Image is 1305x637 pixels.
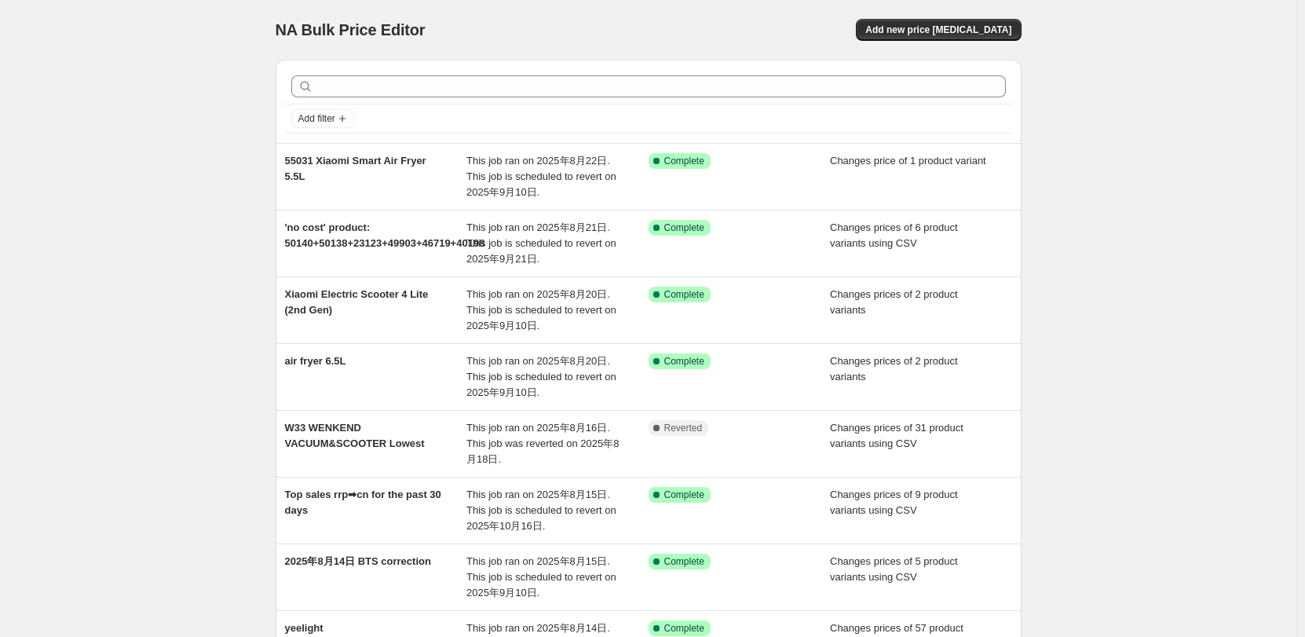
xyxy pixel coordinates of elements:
[285,288,429,316] span: Xiaomi Electric Scooter 4 Lite (2nd Gen)
[285,555,431,567] span: 2025年8月14日 BTS correction
[466,221,616,265] span: This job ran on 2025年8月21日. This job is scheduled to revert on 2025年9月21日.
[664,422,703,434] span: Reverted
[291,109,354,128] button: Add filter
[664,355,704,368] span: Complete
[830,355,958,383] span: Changes prices of 2 product variants
[466,155,616,198] span: This job ran on 2025年8月22日. This job is scheduled to revert on 2025年9月10日.
[830,288,958,316] span: Changes prices of 2 product variants
[466,355,616,398] span: This job ran on 2025年8月20日. This job is scheduled to revert on 2025年9月10日.
[285,221,485,249] span: 'no cost' product: 50140+50138+23123+49903+46719+40198
[856,19,1021,41] button: Add new price [MEDICAL_DATA]
[664,221,704,234] span: Complete
[830,221,958,249] span: Changes prices of 6 product variants using CSV
[664,155,704,167] span: Complete
[285,355,346,367] span: air fryer 6.5L
[830,489,958,516] span: Changes prices of 9 product variants using CSV
[285,422,425,449] span: W33 WENKEND VACUUM&SCOOTER Lowest
[865,24,1011,36] span: Add new price [MEDICAL_DATA]
[830,155,986,167] span: Changes price of 1 product variant
[466,555,616,599] span: This job ran on 2025年8月15日. This job is scheduled to revert on 2025年9月10日.
[830,555,958,583] span: Changes prices of 5 product variants using CSV
[664,489,704,501] span: Complete
[466,489,616,532] span: This job ran on 2025年8月15日. This job is scheduled to revert on 2025年10月16日.
[298,112,335,125] span: Add filter
[664,288,704,301] span: Complete
[285,622,324,634] span: yeelight
[285,489,441,516] span: Top sales rrp➡cn for the past 30 days
[664,555,704,568] span: Complete
[830,422,963,449] span: Changes prices of 31 product variants using CSV
[276,21,426,38] span: NA Bulk Price Editor
[285,155,426,182] span: 55031 Xiaomi Smart Air Fryer 5.5L
[466,288,616,331] span: This job ran on 2025年8月20日. This job is scheduled to revert on 2025年9月10日.
[466,422,619,465] span: This job ran on 2025年8月16日. This job was reverted on 2025年8月18日.
[664,622,704,635] span: Complete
